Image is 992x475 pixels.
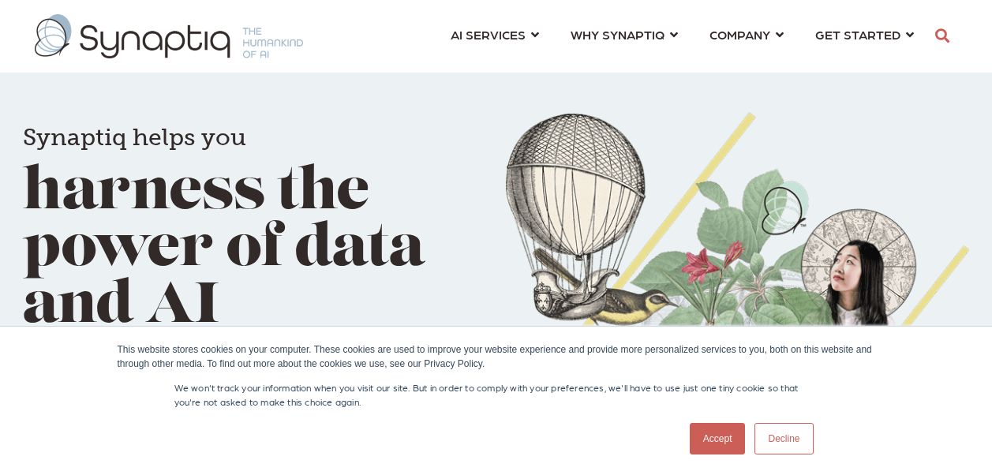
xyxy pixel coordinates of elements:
[571,20,678,49] a: WHY SYNAPTIQ
[754,423,813,454] a: Decline
[709,20,784,49] a: COMPANY
[571,24,664,45] span: WHY SYNAPTIQ
[815,20,914,49] a: GET STARTED
[815,24,900,45] span: GET STARTED
[690,423,746,454] a: Accept
[451,24,526,45] span: AI SERVICES
[709,24,770,45] span: COMPANY
[451,20,539,49] a: AI SERVICES
[174,380,818,409] p: We won't track your information when you visit our site. But in order to comply with your prefere...
[118,342,875,371] div: This website stores cookies on your computer. These cookies are used to improve your website expe...
[23,103,486,336] h1: harness the power of data and AI
[435,8,930,65] nav: menu
[23,123,246,151] span: Synaptiq helps you
[35,14,303,58] img: synaptiq logo-1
